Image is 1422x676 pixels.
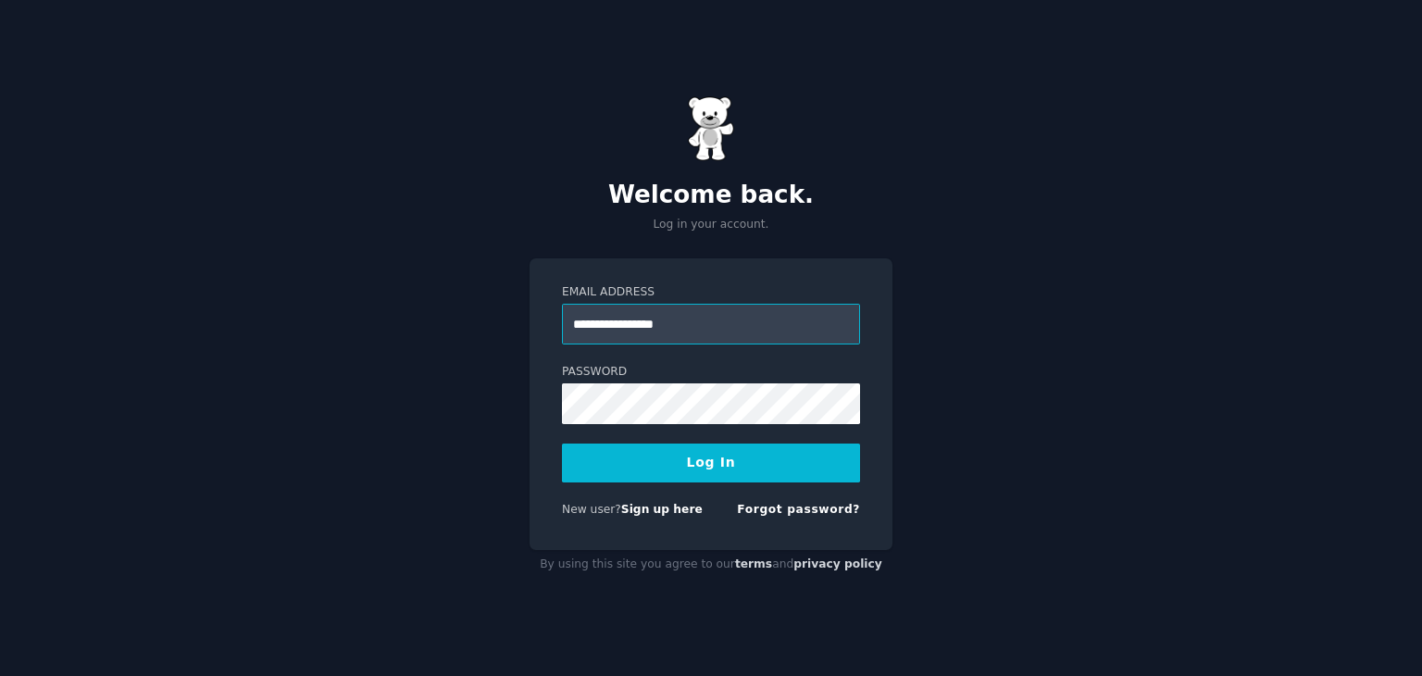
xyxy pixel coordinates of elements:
button: Log In [562,444,860,482]
a: privacy policy [793,557,882,570]
h2: Welcome back. [530,181,892,210]
div: By using this site you agree to our and [530,550,892,580]
p: Log in your account. [530,217,892,233]
label: Email Address [562,284,860,301]
span: New user? [562,503,621,516]
a: Sign up here [621,503,703,516]
label: Password [562,364,860,381]
img: Gummy Bear [688,96,734,161]
a: terms [735,557,772,570]
a: Forgot password? [737,503,860,516]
